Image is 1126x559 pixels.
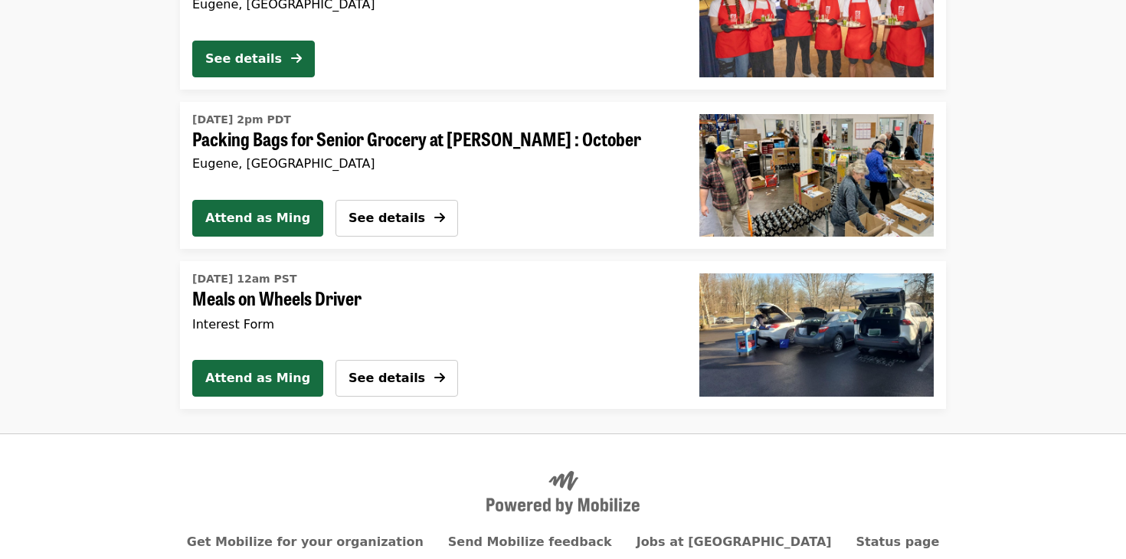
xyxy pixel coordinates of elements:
div: Eugene, [GEOGRAPHIC_DATA] [192,156,663,171]
img: Packing Bags for Senior Grocery at Bailey Hill : October organized by FOOD For Lane County [699,114,934,237]
a: See details for "Meals on Wheels Driver" [192,267,663,340]
img: Meals on Wheels Driver organized by FOOD For Lane County [699,273,934,396]
span: Packing Bags for Senior Grocery at [PERSON_NAME] : October [192,128,663,150]
span: Meals on Wheels Driver [192,287,663,309]
i: arrow-right icon [291,51,302,66]
a: Meals on Wheels Driver [687,261,946,408]
a: Jobs at [GEOGRAPHIC_DATA] [637,534,832,549]
a: Packing Bags for Senior Grocery at Bailey Hill : October [687,102,946,249]
span: Attend as Ming [205,369,310,387]
div: See details [205,50,282,68]
time: [DATE] 12am PST [192,271,296,287]
time: [DATE] 2pm PDT [192,112,291,128]
button: Attend as Ming [192,200,323,237]
span: See details [349,371,425,385]
a: See details for "Packing Bags for Senior Grocery at Bailey Hill : October" [192,108,663,174]
button: See details [336,360,458,397]
i: arrow-right icon [434,211,445,225]
button: See details [336,200,458,237]
button: See details [192,41,315,77]
img: Powered by Mobilize [486,471,640,515]
a: Get Mobilize for your organization [187,534,424,549]
nav: Primary footer navigation [192,533,934,551]
span: Attend as Ming [205,209,310,227]
a: Send Mobilize feedback [448,534,612,549]
a: Status page [856,534,940,549]
span: See details [349,211,425,225]
span: Interest Form [192,317,274,332]
i: arrow-right icon [434,371,445,385]
button: Attend as Ming [192,360,323,397]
